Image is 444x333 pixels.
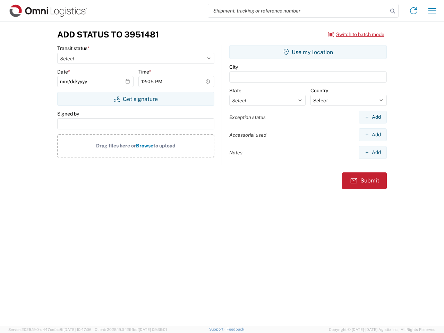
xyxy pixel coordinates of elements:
[57,45,89,51] label: Transit status
[359,111,387,123] button: Add
[208,4,388,17] input: Shipment, tracking or reference number
[229,114,266,120] label: Exception status
[138,69,151,75] label: Time
[359,128,387,141] button: Add
[329,326,436,333] span: Copyright © [DATE]-[DATE] Agistix Inc., All Rights Reserved
[342,172,387,189] button: Submit
[229,132,266,138] label: Accessorial used
[229,150,242,156] label: Notes
[96,143,136,148] span: Drag files here or
[229,45,387,59] button: Use my location
[229,64,238,70] label: City
[8,327,92,332] span: Server: 2025.19.0-d447cefac8f
[359,146,387,159] button: Add
[227,327,244,331] a: Feedback
[153,143,176,148] span: to upload
[328,29,384,40] button: Switch to batch mode
[63,327,92,332] span: [DATE] 10:47:06
[57,92,214,106] button: Get signature
[139,327,167,332] span: [DATE] 09:39:01
[57,69,70,75] label: Date
[57,29,159,40] h3: Add Status to 3951481
[57,111,79,117] label: Signed by
[95,327,167,332] span: Client: 2025.19.0-129fbcf
[229,87,241,94] label: State
[209,327,227,331] a: Support
[136,143,153,148] span: Browse
[310,87,328,94] label: Country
